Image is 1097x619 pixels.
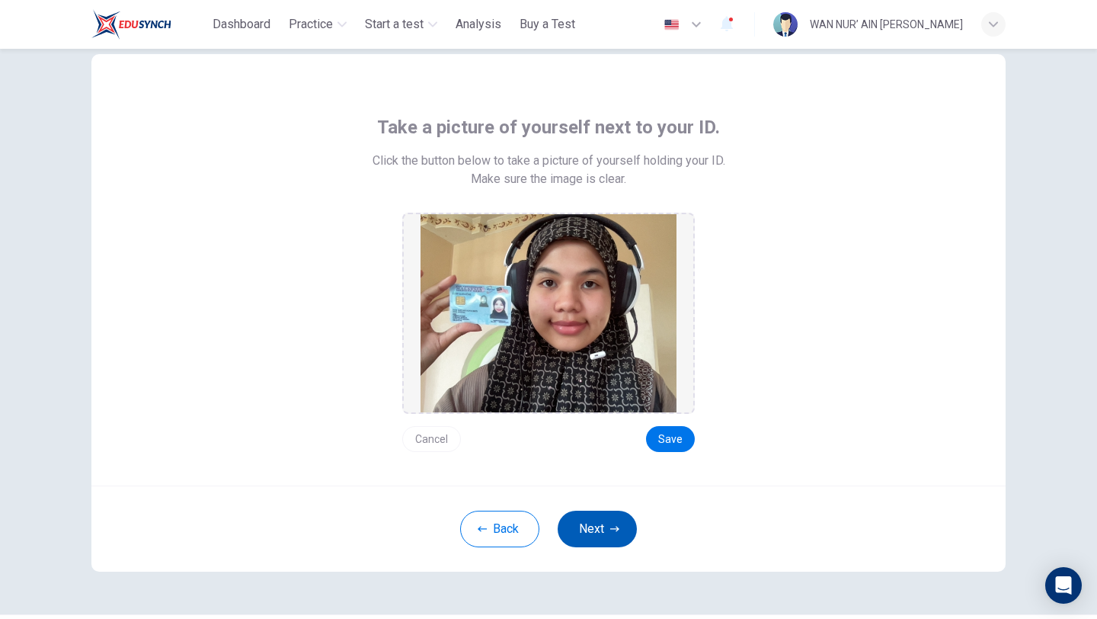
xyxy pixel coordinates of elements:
[449,11,507,38] button: Analysis
[289,15,333,34] span: Practice
[456,15,501,34] span: Analysis
[365,15,424,34] span: Start a test
[646,426,695,452] button: Save
[402,426,461,452] button: Cancel
[283,11,353,38] button: Practice
[91,9,206,40] a: ELTC logo
[471,170,626,188] span: Make sure the image is clear.
[520,15,575,34] span: Buy a Test
[377,115,720,140] span: Take a picture of yourself next to your ID.
[359,11,443,38] button: Start a test
[662,19,681,30] img: en
[373,152,725,170] span: Click the button below to take a picture of yourself holding your ID.
[558,511,637,547] button: Next
[460,511,539,547] button: Back
[810,15,963,34] div: WAN NUR’ AIN [PERSON_NAME]
[1045,567,1082,604] div: Open Intercom Messenger
[421,214,676,412] img: preview screemshot
[213,15,270,34] span: Dashboard
[206,11,277,38] button: Dashboard
[91,9,171,40] img: ELTC logo
[773,12,798,37] img: Profile picture
[513,11,581,38] button: Buy a Test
